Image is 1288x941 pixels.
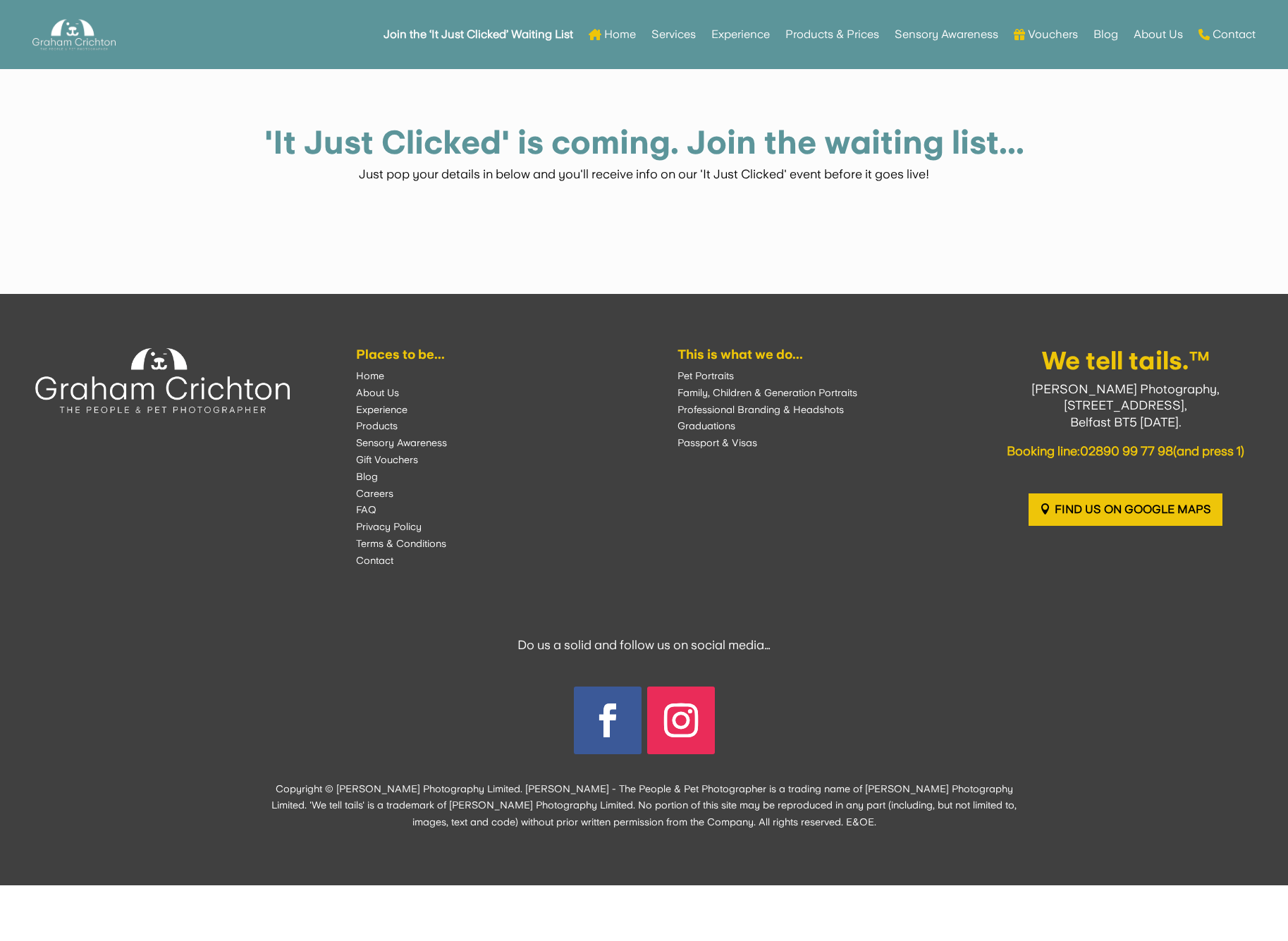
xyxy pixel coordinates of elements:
[677,437,757,448] a: Passport & Visas
[264,126,1025,166] h1: 'It Just Clicked' is coming. Join the waiting list...
[785,7,879,62] a: Products & Prices
[1070,414,1182,429] span: Belfast BT5 [DATE].
[1134,7,1183,62] a: About Us
[356,504,376,515] a: FAQ
[356,454,418,465] a: Gift Vouchers
[35,348,290,413] img: Experience the Experience
[589,7,636,62] a: Home
[517,637,771,652] span: Do us a solid and follow us on social media…
[356,348,611,368] h6: Places to be...
[356,370,384,381] a: Home
[356,387,399,398] a: About Us
[677,370,734,381] a: Pet Portraits
[677,420,735,431] a: Graduations
[895,7,998,62] a: Sensory Awareness
[32,16,116,54] img: Graham Crichton Photography Logo
[1029,493,1222,527] a: Find us on Google Maps
[998,348,1253,381] h3: We tell tails.™
[384,30,573,39] strong: Join the ‘It Just Clicked’ Waiting List
[264,166,1025,183] p: Just pop your details in below and you'll receive info on our 'It Just Clicked' event before it g...
[356,538,446,549] a: Terms & Conditions
[1031,381,1220,396] span: [PERSON_NAME] Photography,
[356,471,378,482] a: Blog
[647,687,715,754] a: Follow on Instagram
[574,687,642,754] a: Follow on Facebook
[1198,7,1256,62] a: Contact
[711,7,770,62] a: Experience
[356,555,393,566] a: Contact
[677,348,932,368] h6: This is what we do...
[356,488,393,499] a: Careers
[1080,443,1173,458] a: 02890 99 77 98
[677,404,844,415] a: Professional Branding & Headshots
[264,781,1025,831] center: Copyright © [PERSON_NAME] Photography Limited. [PERSON_NAME] - The People & Pet Photographer is a...
[1093,7,1118,62] a: Blog
[356,437,447,448] a: Sensory Awareness
[677,387,857,398] a: Family, Children & Generation Portraits
[1064,398,1187,412] span: [STREET_ADDRESS],
[1007,443,1244,458] span: Booking line: (and press 1)
[356,404,407,415] a: Experience
[651,7,696,62] a: Services
[1014,7,1078,62] a: Vouchers
[356,521,422,532] a: Privacy Policy
[384,7,573,62] a: Join the ‘It Just Clicked’ Waiting List
[356,420,398,431] a: Products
